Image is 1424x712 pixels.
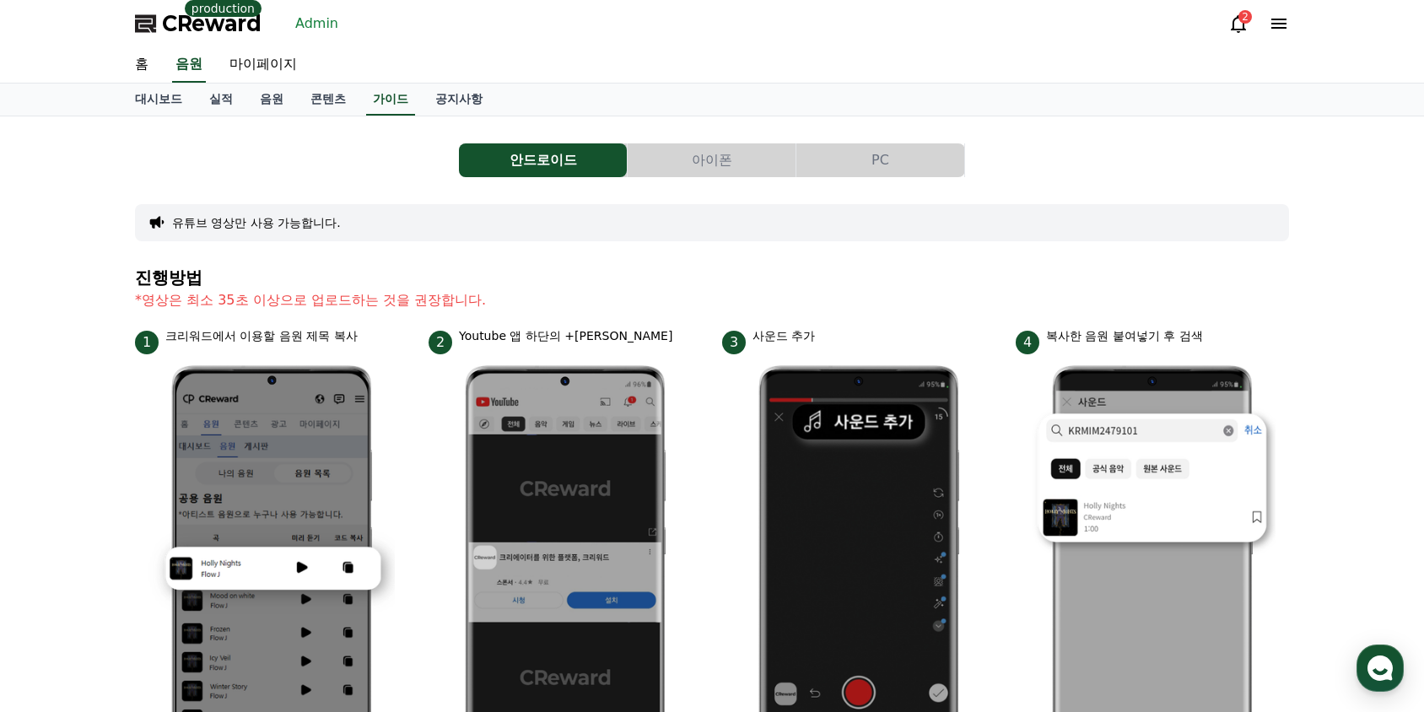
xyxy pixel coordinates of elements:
[135,290,1289,310] p: *영상은 최소 35초 이상으로 업로드하는 것을 권장합니다.
[1016,331,1039,354] span: 4
[162,10,262,37] span: CReward
[135,10,262,37] a: CReward
[429,331,452,354] span: 2
[459,143,627,177] button: 안드로이드
[459,143,628,177] a: 안드로이드
[796,143,964,177] button: PC
[297,84,359,116] a: 콘텐츠
[422,84,496,116] a: 공지사항
[135,331,159,354] span: 1
[246,84,297,116] a: 음원
[216,47,310,83] a: 마이페이지
[1228,13,1249,34] a: 2
[289,10,345,37] a: Admin
[752,327,815,345] p: 사운드 추가
[165,327,358,345] p: 크리워드에서 이용할 음원 제목 복사
[121,47,162,83] a: 홈
[459,327,672,345] p: Youtube 앱 하단의 +[PERSON_NAME]
[1046,327,1203,345] p: 복사한 음원 붙여넣기 후 검색
[172,47,206,83] a: 음원
[121,84,196,116] a: 대시보드
[1238,10,1252,24] div: 2
[796,143,965,177] a: PC
[628,143,796,177] a: 아이폰
[135,268,1289,287] h4: 진행방법
[172,214,341,231] button: 유튜브 영상만 사용 가능합니다.
[722,331,746,354] span: 3
[628,143,796,177] button: 아이폰
[196,84,246,116] a: 실적
[366,84,415,116] a: 가이드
